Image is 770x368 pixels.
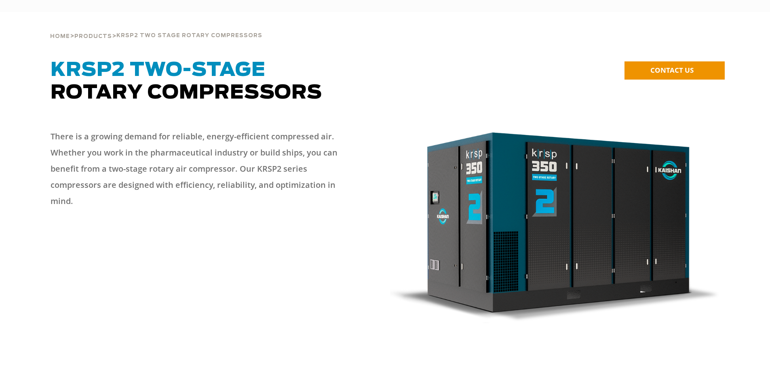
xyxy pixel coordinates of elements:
span: KRSP2 Two-Stage [51,61,266,80]
span: krsp2 two stage rotary compressors [116,33,262,38]
a: CONTACT US [624,61,725,80]
span: Products [74,34,112,39]
span: Rotary Compressors [51,61,322,103]
div: > > [50,12,262,43]
img: krsp350 [390,132,720,324]
a: Home [50,32,70,40]
span: CONTACT US [650,65,694,75]
a: Products [74,32,112,40]
p: There is a growing demand for reliable, energy-efficient compressed air. Whether you work in the ... [51,128,353,209]
span: Home [50,34,70,39]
